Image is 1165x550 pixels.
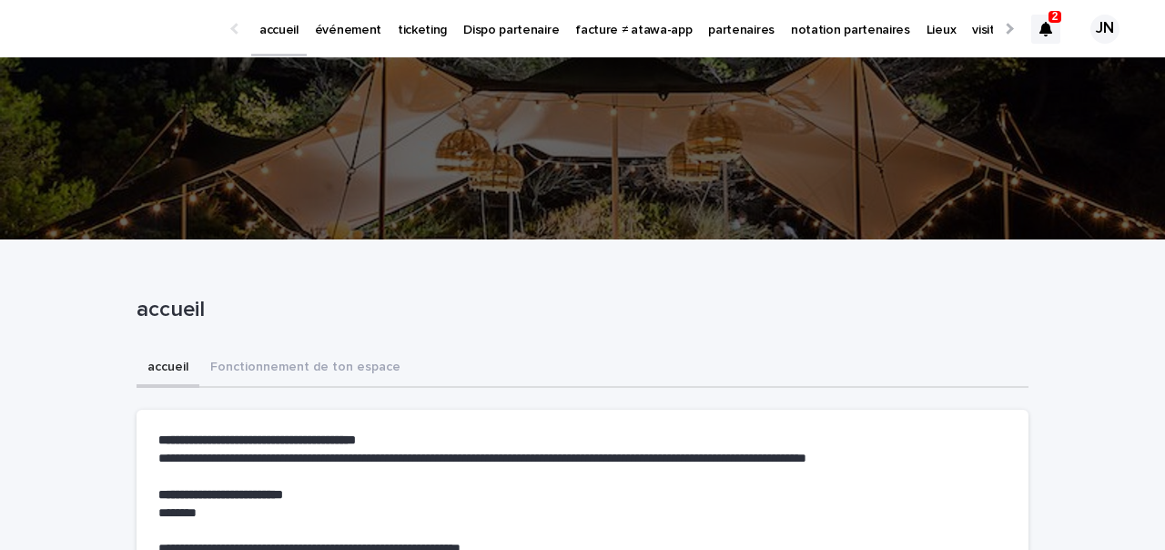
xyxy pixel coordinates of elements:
div: 2 [1031,15,1060,44]
p: accueil [137,297,1021,323]
div: JN [1090,15,1119,44]
img: Ls34BcGeRexTGTNfXpUC [36,11,213,47]
button: accueil [137,350,199,388]
p: 2 [1052,10,1059,23]
button: Fonctionnement de ton espace [199,350,411,388]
